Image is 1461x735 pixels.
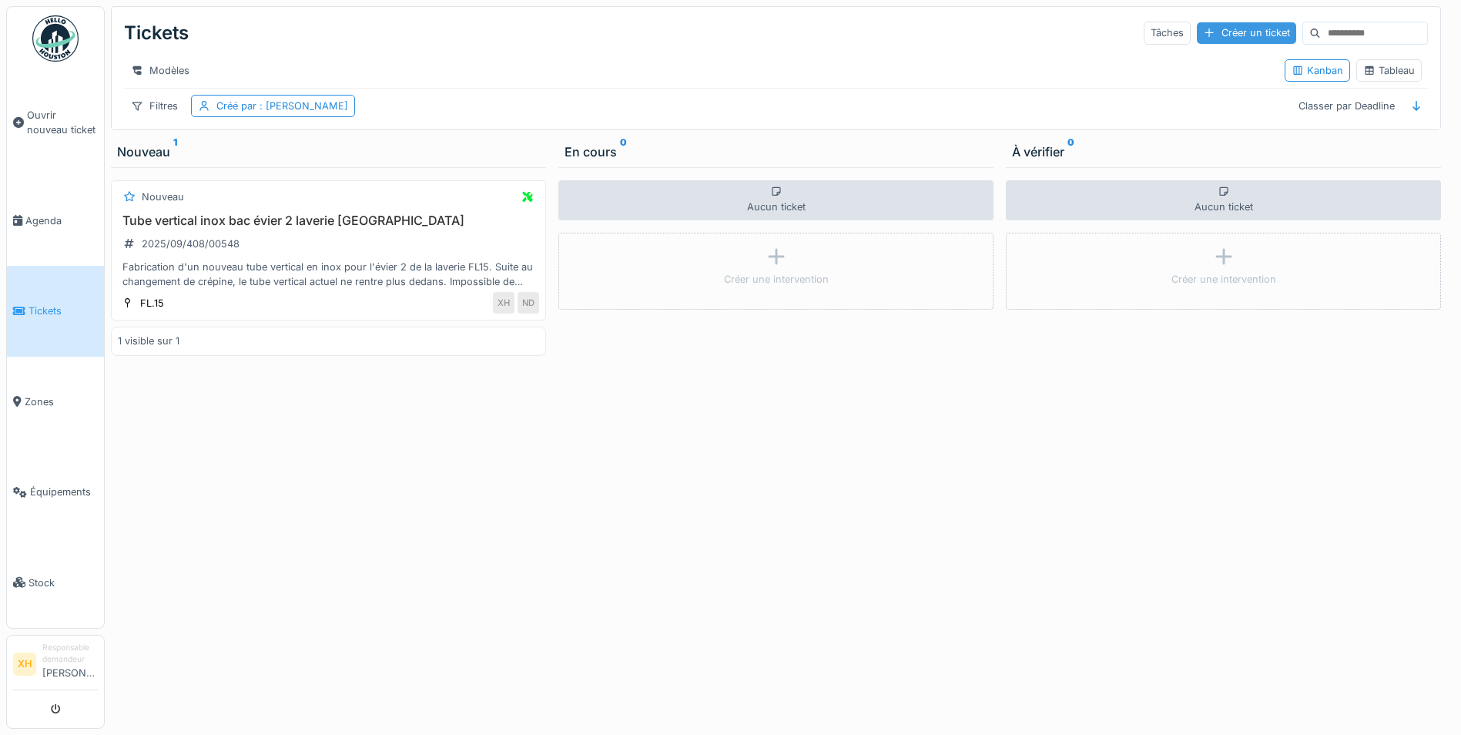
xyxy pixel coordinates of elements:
[42,642,98,686] li: [PERSON_NAME]
[493,292,514,314] div: XH
[7,176,104,266] a: Agenda
[7,70,104,176] a: Ouvrir nouveau ticket
[1292,95,1402,117] div: Classer par Deadline
[118,334,179,348] div: 1 visible sur 1
[42,642,98,666] div: Responsable demandeur
[32,15,79,62] img: Badge_color-CXgf-gQk.svg
[1067,143,1074,161] sup: 0
[1292,63,1343,78] div: Kanban
[118,213,539,228] h3: Tube vertical inox bac évier 2 laverie [GEOGRAPHIC_DATA]
[1144,22,1191,44] div: Tâches
[28,304,98,318] span: Tickets
[7,537,104,627] a: Stock
[1006,180,1441,220] div: Aucun ticket
[565,143,987,161] div: En cours
[13,642,98,690] a: XH Responsable demandeur[PERSON_NAME]
[28,576,98,590] span: Stock
[27,108,98,137] span: Ouvrir nouveau ticket
[7,266,104,356] a: Tickets
[124,95,185,117] div: Filtres
[1012,143,1435,161] div: À vérifier
[118,260,539,289] div: Fabrication d'un nouveau tube vertical en inox pour l'évier 2 de la laverie FL15. Suite au change...
[124,59,196,82] div: Modèles
[30,485,98,499] span: Équipements
[518,292,539,314] div: ND
[142,190,184,204] div: Nouveau
[124,13,189,53] div: Tickets
[1363,63,1415,78] div: Tableau
[216,99,348,113] div: Créé par
[7,357,104,447] a: Zones
[1197,22,1296,43] div: Créer un ticket
[117,143,540,161] div: Nouveau
[13,653,36,676] li: XH
[724,272,829,287] div: Créer une intervention
[620,143,627,161] sup: 0
[25,394,98,409] span: Zones
[1171,272,1276,287] div: Créer une intervention
[558,180,994,220] div: Aucun ticket
[173,143,177,161] sup: 1
[7,447,104,537] a: Équipements
[142,237,240,251] div: 2025/09/408/00548
[140,296,164,310] div: FL.15
[256,100,348,112] span: : [PERSON_NAME]
[25,213,98,228] span: Agenda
